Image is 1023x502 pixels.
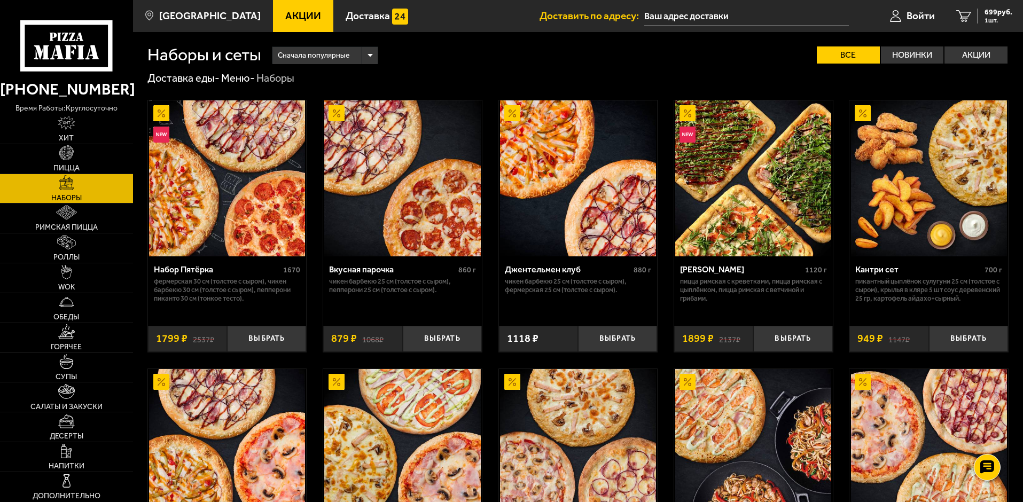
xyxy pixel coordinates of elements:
[53,313,79,321] span: Обеды
[153,127,169,143] img: Новинка
[193,333,214,344] s: 2537 ₽
[331,333,357,344] span: 879 ₽
[985,17,1012,23] span: 1 шт.
[149,100,305,256] img: Набор Пятёрка
[719,333,740,344] s: 2137 ₽
[817,46,880,64] label: Все
[58,284,75,291] span: WOK
[147,46,261,64] h1: Наборы и сеты
[929,326,1008,352] button: Выбрать
[153,105,169,121] img: Акционный
[507,333,538,344] span: 1118 ₽
[329,374,345,390] img: Акционный
[680,127,696,143] img: Новинка
[346,11,390,21] span: Доставка
[59,135,74,142] span: Хит
[505,264,631,274] div: Джентельмен клуб
[285,11,321,21] span: Акции
[50,433,83,440] span: Десерты
[154,264,281,274] div: Набор Пятёрка
[458,265,476,274] span: 860 г
[540,11,644,21] span: Доставить по адресу:
[849,100,1008,256] a: АкционныйКантри сет
[805,265,827,274] span: 1120 г
[154,277,301,303] p: Фермерская 30 см (толстое с сыром), Чикен Барбекю 30 см (толстое с сыром), Пепперони Пиканто 30 с...
[674,100,833,256] a: АкционныйНовинкаМама Миа
[329,105,345,121] img: Акционный
[857,333,883,344] span: 949 ₽
[578,326,657,352] button: Выбрать
[51,343,82,351] span: Горячее
[907,11,935,21] span: Войти
[53,164,80,172] span: Пицца
[49,462,84,470] span: Напитки
[159,11,261,21] span: [GEOGRAPHIC_DATA]
[392,9,408,25] img: 15daf4d41897b9f0e9f617042186c801.svg
[51,194,82,202] span: Наборы
[680,374,696,390] img: Акционный
[505,277,652,294] p: Чикен Барбекю 25 см (толстое с сыром), Фермерская 25 см (толстое с сыром).
[329,264,456,274] div: Вкусная парочка
[680,264,802,274] div: [PERSON_NAME]
[851,100,1007,256] img: Кантри сет
[855,264,982,274] div: Кантри сет
[504,374,520,390] img: Акционный
[753,326,832,352] button: Выбрать
[148,100,307,256] a: АкционныйНовинкаНабор Пятёрка
[256,72,294,85] div: Наборы
[362,333,384,344] s: 1068 ₽
[682,333,714,344] span: 1899 ₽
[147,72,220,84] a: Доставка еды-
[278,45,349,66] span: Сначала популярные
[881,46,944,64] label: Новинки
[644,6,849,26] input: Ваш адрес доставки
[153,374,169,390] img: Акционный
[944,46,1008,64] label: Акции
[30,403,103,411] span: Салаты и закуски
[329,277,476,294] p: Чикен Барбекю 25 см (толстое с сыром), Пепперони 25 см (толстое с сыром).
[680,105,696,121] img: Акционный
[855,277,1002,303] p: Пикантный цыплёнок сулугуни 25 см (толстое с сыром), крылья в кляре 5 шт соус деревенский 25 гр, ...
[504,105,520,121] img: Акционный
[227,326,306,352] button: Выбрать
[283,265,300,274] span: 1670
[985,265,1002,274] span: 700 г
[221,72,255,84] a: Меню-
[33,492,100,500] span: Дополнительно
[855,105,871,121] img: Акционный
[985,9,1012,16] span: 699 руб.
[324,100,480,256] img: Вкусная парочка
[888,333,910,344] s: 1147 ₽
[35,224,98,231] span: Римская пицца
[500,100,656,256] img: Джентельмен клуб
[56,373,77,381] span: Супы
[156,333,188,344] span: 1799 ₽
[855,374,871,390] img: Акционный
[403,326,482,352] button: Выбрать
[675,100,831,256] img: Мама Миа
[53,254,80,261] span: Роллы
[499,100,658,256] a: АкционныйДжентельмен клуб
[680,277,827,303] p: Пицца Римская с креветками, Пицца Римская с цыплёнком, Пицца Римская с ветчиной и грибами.
[634,265,651,274] span: 880 г
[323,100,482,256] a: АкционныйВкусная парочка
